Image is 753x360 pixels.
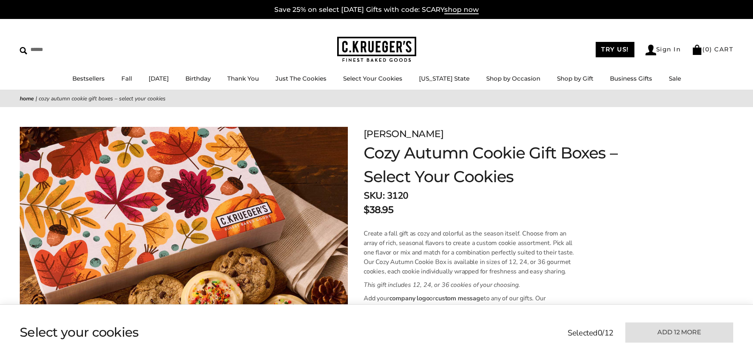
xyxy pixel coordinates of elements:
[274,6,479,14] a: Save 25% on select [DATE] Gifts with code: SCARYshop now
[387,189,408,202] span: 3120
[692,45,702,55] img: Bag
[364,294,580,341] p: Add your or to any of our gifts. Our dedicated provide a white-glove concierge service to ensure ...
[391,303,461,312] strong: Business Gift Specialists
[364,229,580,276] p: Create a fall gift as cozy and colorful as the season itself. Choose from an array of rich, seaso...
[72,75,105,82] a: Bestsellers
[669,75,681,82] a: Sale
[364,203,393,217] p: $38.95
[121,75,132,82] a: Fall
[568,327,613,339] p: Selected /
[364,127,618,141] p: [PERSON_NAME]
[444,6,479,14] span: shop now
[389,294,430,303] strong: company logo
[39,95,166,102] span: Cozy Autumn Cookie Gift Boxes – Select Your Cookies
[227,75,259,82] a: Thank You
[20,47,27,55] img: Search
[645,45,681,55] a: Sign In
[20,95,34,102] a: Home
[419,75,470,82] a: [US_STATE] State
[364,189,385,202] strong: SKU:
[364,281,520,289] em: This gift includes 12, 24, or 36 cookies of your choosing.
[337,37,416,62] img: C.KRUEGER'S
[557,75,593,82] a: Shop by Gift
[149,75,169,82] a: [DATE]
[36,95,37,102] span: |
[364,141,618,188] h1: Cozy Autumn Cookie Gift Boxes – Select Your Cookies
[20,94,733,103] nav: breadcrumbs
[185,75,211,82] a: Birthday
[604,328,613,338] span: 12
[343,75,402,82] a: Select Your Cookies
[486,75,540,82] a: Shop by Occasion
[598,328,602,338] span: 0
[692,45,733,53] a: (0) CART
[20,43,114,56] input: Search
[625,322,733,343] button: Add 12 more
[276,75,326,82] a: Just The Cookies
[645,45,656,55] img: Account
[435,294,484,303] strong: custom message
[610,75,652,82] a: Business Gifts
[705,45,710,53] span: 0
[596,42,634,57] a: TRY US!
